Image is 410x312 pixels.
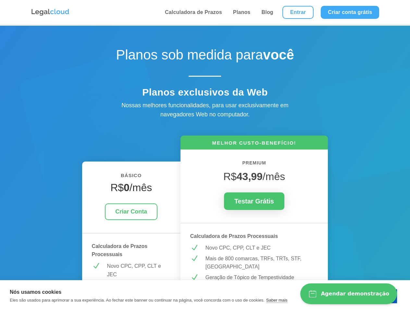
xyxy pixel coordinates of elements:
h4: R$ /mês [92,181,171,197]
a: Criar Conta [105,203,157,220]
strong: Nós usamos cookies [10,289,61,295]
h6: BÁSICO [92,171,171,183]
span: R$ /mês [223,171,285,182]
p: Eles são usados para aprimorar a sua experiência. Ao fechar este banner ou continuar na página, v... [10,298,265,303]
a: Saber mais [266,298,288,303]
p: Geração de Tópico de Tempestividade [205,273,318,282]
span: N [92,262,100,270]
h4: Planos exclusivos da Web [91,86,318,101]
p: Novo CPC, CPP, CLT e JEC [205,244,318,252]
h1: Planos sob medida para [91,47,318,66]
strong: Calculadora de Prazos Processuais [190,233,278,239]
span: N [190,254,198,263]
a: Criar conta grátis [321,6,379,19]
span: N [190,273,198,281]
strong: você [263,47,294,62]
strong: 0 [124,182,130,193]
h6: MELHOR CUSTO-BENEFÍCIO! [180,139,328,149]
p: Novo CPC, CPP, CLT e JEC [107,262,171,279]
a: Testar Grátis [224,192,284,210]
img: Logo da Legalcloud [31,8,70,17]
strong: 43,99 [237,171,263,182]
span: N [190,244,198,252]
strong: Calculadora de Prazos Processuais [92,243,148,257]
p: Mais de 800 comarcas, TRFs, TRTs, STF, [GEOGRAPHIC_DATA] [205,254,318,271]
a: Entrar [282,6,314,19]
div: Nossas melhores funcionalidades, para usar exclusivamente em navegadores Web no computador. [107,101,302,120]
h6: PREMIUM [190,159,318,170]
